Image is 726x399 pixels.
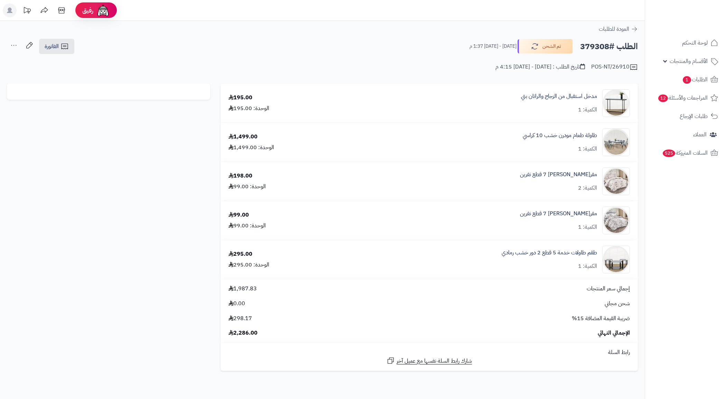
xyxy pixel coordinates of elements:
span: الأقسام والمنتجات [670,56,708,66]
span: لوحة التحكم [682,38,708,48]
h2: الطلب #379308 [580,39,638,54]
a: مفر[PERSON_NAME] 7 قطع نفرين [520,210,597,218]
img: ai-face.png [96,3,110,17]
div: الوحدة: 195.00 [229,105,269,112]
span: ضريبة القيمة المضافة 15% [572,315,630,323]
span: الطلبات [682,75,708,84]
div: 1,499.00 [229,133,258,141]
a: الطلبات1 [649,71,722,88]
div: الكمية: 2 [578,184,597,192]
span: 2,286.00 [229,329,258,337]
div: 295.00 [229,250,252,258]
a: مدخل استقبال من الزجاج والراتان بني [521,92,597,100]
img: 1752908063-1-90x90.jpg [603,167,630,195]
span: 1 [683,76,691,84]
span: الفاتورة [45,42,59,51]
img: 1754737495-1-90x90.jpg [603,246,630,273]
a: طقم طاولات خدمة 5 قطع 2 دور خشب رمادي [502,249,597,257]
a: المراجعات والأسئلة12 [649,90,722,106]
span: شحن مجاني [605,300,630,308]
a: العملاء [649,126,722,143]
div: الكمية: 1 [578,145,597,153]
div: الوحدة: 99.00 [229,222,266,230]
div: الكمية: 1 [578,262,597,270]
img: 1751870840-1-90x90.jpg [603,89,630,117]
span: 0.00 [229,300,245,308]
div: تاريخ الطلب : [DATE] - [DATE] 4:15 م [495,63,585,71]
a: طلبات الإرجاع [649,108,722,125]
img: 1752669954-1-90x90.jpg [603,128,630,156]
div: 198.00 [229,172,252,180]
span: العملاء [693,130,707,139]
span: السلات المتروكة [662,148,708,158]
div: رابط السلة [223,348,635,356]
span: 525 [663,149,675,157]
div: 99.00 [229,211,249,219]
div: الوحدة: 295.00 [229,261,269,269]
div: الوحدة: 1,499.00 [229,144,274,152]
div: الكمية: 1 [578,223,597,231]
div: 195.00 [229,94,252,102]
span: الإجمالي النهائي [598,329,630,337]
span: 12 [658,94,668,102]
img: 1752908738-1-90x90.jpg [603,207,630,234]
span: العودة للطلبات [599,25,629,33]
span: طلبات الإرجاع [680,111,708,121]
a: السلات المتروكة525 [649,145,722,161]
a: تحديثات المنصة [18,3,36,19]
a: العودة للطلبات [599,25,638,33]
a: لوحة التحكم [649,35,722,51]
span: 1,987.83 [229,285,257,293]
small: [DATE] - [DATE] 1:37 م [469,43,516,50]
span: إجمالي سعر المنتجات [587,285,630,293]
span: شارك رابط السلة نفسها مع عميل آخر [397,357,472,365]
button: تم الشحن [518,39,573,54]
div: POS-NT/26910 [591,63,638,71]
div: الوحدة: 99.00 [229,183,266,191]
span: المراجعات والأسئلة [658,93,708,103]
a: الفاتورة [39,39,74,54]
a: طاولة طعام مودرن خشب 10 كراسي [523,132,597,139]
span: 298.17 [229,315,252,323]
span: رفيق [82,6,93,15]
div: الكمية: 1 [578,106,597,114]
a: مفر[PERSON_NAME] 7 قطع نفرين [520,171,597,179]
a: شارك رابط السلة نفسها مع عميل آخر [387,356,472,365]
img: logo-2.png [679,19,719,33]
